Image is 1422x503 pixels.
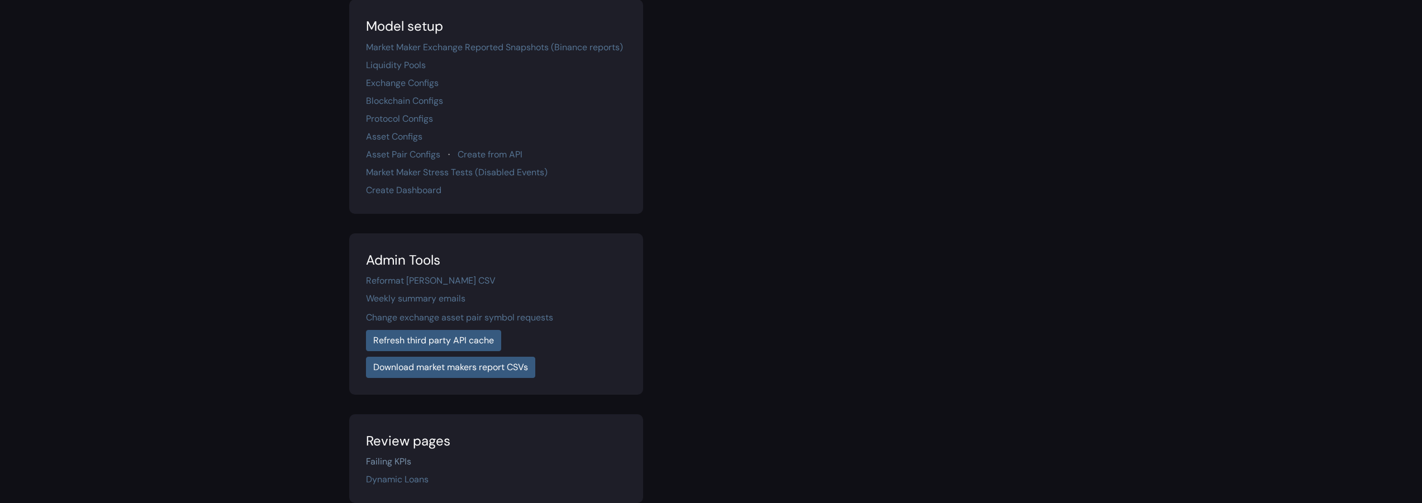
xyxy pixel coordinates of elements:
[366,59,426,71] a: Liquidity Pools
[366,330,501,351] a: Refresh third party API cache
[366,473,429,485] a: Dynamic Loans
[366,77,439,89] a: Exchange Configs
[366,131,422,142] a: Asset Configs
[366,275,496,286] a: Reformat [PERSON_NAME] CSV
[366,16,626,36] div: Model setup
[366,41,623,53] a: Market Maker Exchange Reported Snapshots (Binance reports)
[366,250,626,270] div: Admin Tools
[366,357,535,378] a: Download market makers report CSVs
[366,293,465,304] a: Weekly summary emails
[366,312,553,323] a: Change exchange asset pair symbol requests
[458,148,522,160] a: Create from API
[366,456,411,467] a: Failing KPIs
[366,166,548,178] a: Market Maker Stress Tests (Disabled Events)
[366,148,440,160] a: Asset Pair Configs
[366,431,626,451] div: Review pages
[366,184,441,196] a: Create Dashboard
[366,95,443,107] a: Blockchain Configs
[366,113,433,124] a: Protocol Configs
[448,148,450,160] span: ·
